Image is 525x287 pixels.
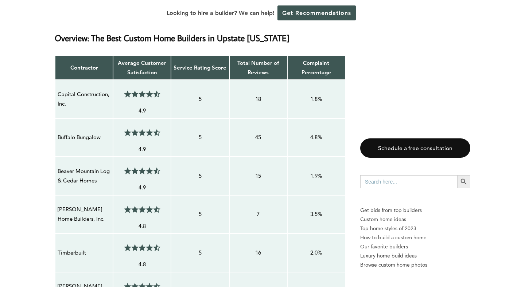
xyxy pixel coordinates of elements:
[302,59,331,76] strong: Complaint Percentage
[360,242,470,251] a: Our favorite builders
[360,138,470,158] a: Schedule a free consultation
[385,235,516,278] iframe: Drift Widget Chat Controller
[277,5,356,20] a: Get Recommendations
[360,224,470,233] a: Top home styles of 2023
[174,248,226,257] p: 5
[116,106,168,115] p: 4.9
[290,133,343,142] p: 4.8%
[232,171,285,181] p: 15
[232,209,285,219] p: 7
[290,248,343,257] p: 2.0%
[55,32,289,43] strong: Overview: The Best Custom Home Builders in Upstate [US_STATE]
[58,90,110,109] p: Capital Construction, Inc.
[237,59,279,76] strong: Total Number of Reviews
[70,64,98,71] strong: Contractor
[58,205,110,224] p: [PERSON_NAME] Home Builders, Inc.
[290,171,343,181] p: 1.9%
[232,248,285,257] p: 16
[174,209,226,219] p: 5
[290,209,343,219] p: 3.5%
[232,133,285,142] p: 45
[174,133,226,142] p: 5
[460,178,468,186] svg: Search
[290,94,343,104] p: 1.8%
[360,175,457,188] input: Search here...
[360,206,470,215] p: Get bids from top builders
[360,233,470,242] a: How to build a custom home
[360,251,470,260] a: Luxury home build ideas
[118,59,166,76] strong: Average Customer Satisfaction
[174,171,226,181] p: 5
[174,94,226,104] p: 5
[360,260,470,270] a: Browse custom home photos
[360,215,470,224] a: Custom home ideas
[116,183,168,192] p: 4.9
[58,166,110,186] p: Beaver Mountain Log & Cedar Homes
[174,64,226,71] strong: Service Rating Score
[58,248,110,257] p: Timberbuilt
[116,221,168,231] p: 4.8
[232,94,285,104] p: 18
[58,133,110,142] p: Buffalo Bungalow
[116,145,168,154] p: 4.9
[116,260,168,269] p: 4.8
